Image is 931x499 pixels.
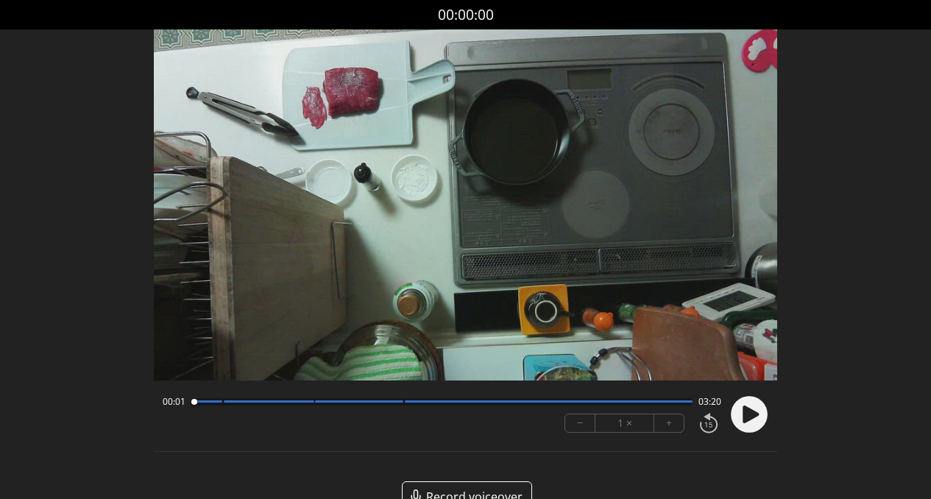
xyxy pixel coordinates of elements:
span: 00:01 [163,396,185,408]
button: − [565,414,595,432]
span: 03:20 [698,396,721,408]
a: 00:00:00 [438,4,494,26]
button: + [654,414,684,432]
div: 1 × [595,414,654,432]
